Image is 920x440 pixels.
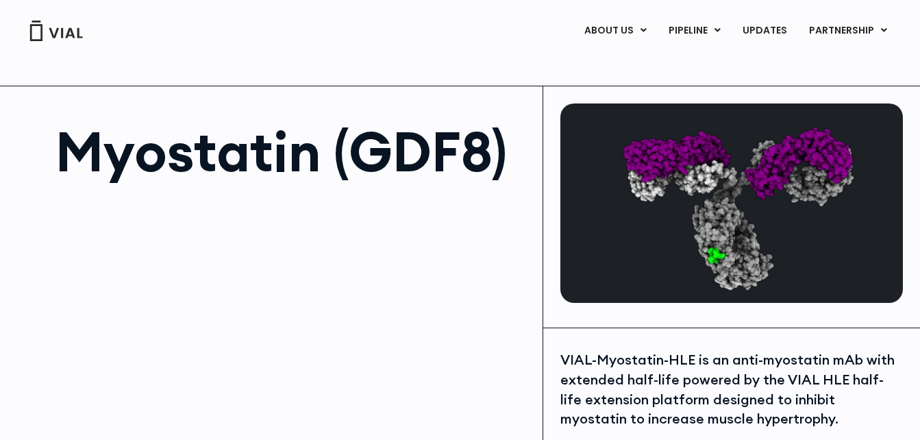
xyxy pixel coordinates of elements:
[29,21,84,41] img: Vial Logo
[732,19,797,42] a: UPDATES
[55,124,529,179] h1: Myostatin (GDF8)
[560,350,903,428] div: VIAL-Myostatin-HLE is an anti-myostatin mAb with extended half-life powered by the VIAL HLE half-...
[573,19,657,42] a: ABOUT USMenu Toggle
[798,19,898,42] a: PARTNERSHIPMenu Toggle
[658,19,731,42] a: PIPELINEMenu Toggle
